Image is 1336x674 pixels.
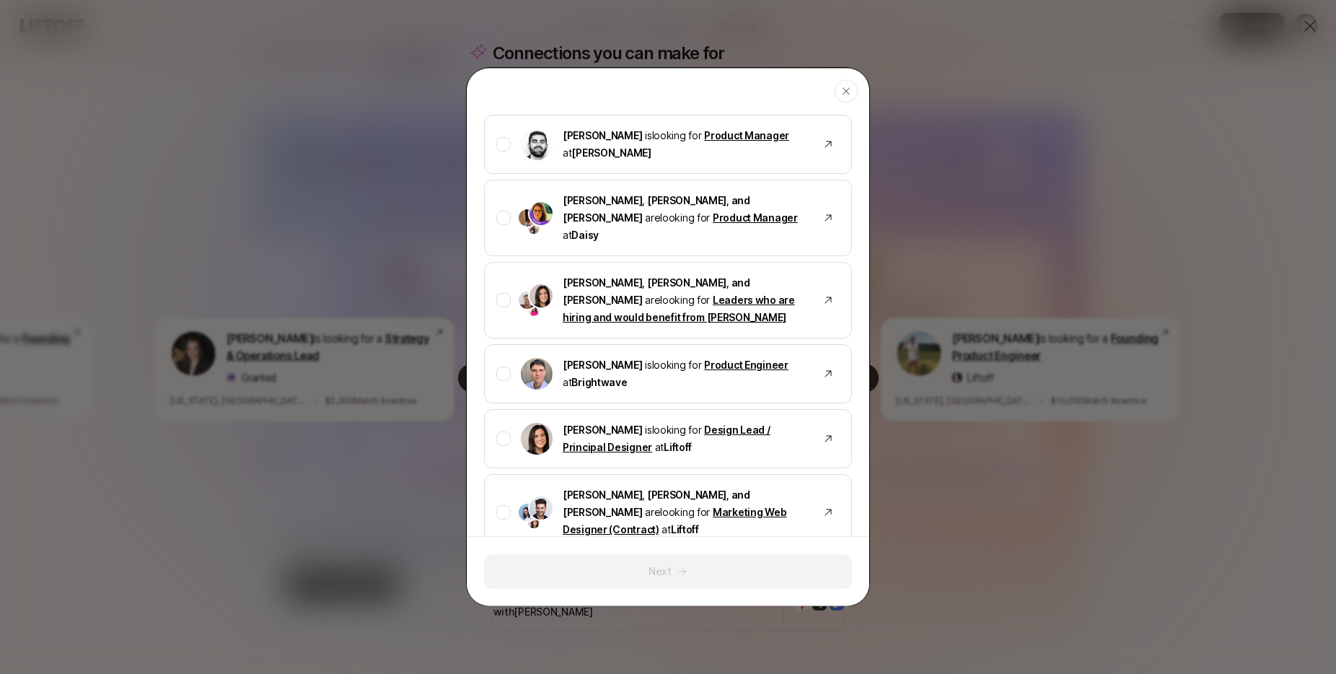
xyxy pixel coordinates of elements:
p: is looking for at [563,127,808,162]
img: Mike Conover [521,358,553,390]
p: are looking for at [563,192,808,244]
span: Liftoff [671,523,699,535]
span: [PERSON_NAME] [563,424,642,436]
a: Product Manager [704,129,789,141]
p: are looking for [563,274,808,326]
img: Rebecca Hochreiter [529,202,553,225]
img: Andy Cullen [529,496,553,520]
span: [PERSON_NAME] [563,129,642,141]
span: [PERSON_NAME], [PERSON_NAME], and [PERSON_NAME] [563,489,750,518]
p: is looking for at [563,356,808,391]
p: are looking for at [563,486,808,538]
img: Emma Frane [528,305,540,316]
img: Eleanor Morgan [521,423,553,455]
span: [PERSON_NAME], [PERSON_NAME], and [PERSON_NAME] [563,276,750,306]
span: [PERSON_NAME], [PERSON_NAME], and [PERSON_NAME] [563,194,750,224]
p: is looking for at [563,421,808,456]
span: Daisy [571,229,599,241]
span: [PERSON_NAME] [563,359,642,371]
a: Product Engineer [704,359,788,371]
img: Hessam Mostajabi [521,128,553,160]
img: Lindsey Simmons [528,222,540,234]
span: Liftoff [664,441,692,453]
span: Brightwave [571,376,627,388]
a: Product Manager [713,211,798,224]
img: Eleanor Morgan [528,517,540,528]
span: [PERSON_NAME] [571,146,651,159]
img: Eleanor Morgan [529,284,553,307]
img: Dan Tase [519,504,536,521]
a: Design Lead / Principal Designer [563,424,770,453]
img: Janelle Bradley [519,292,536,309]
img: Rachel Joksimovic [519,209,536,227]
